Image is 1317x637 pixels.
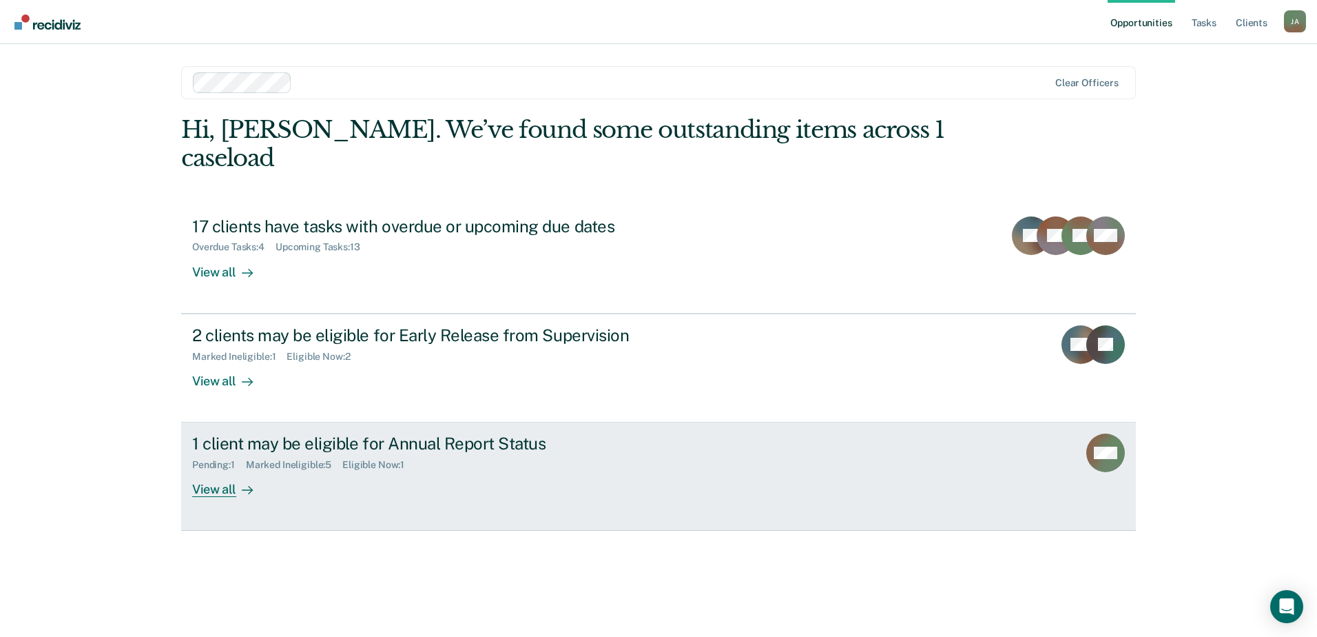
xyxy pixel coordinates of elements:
div: Open Intercom Messenger [1270,590,1303,623]
div: Pending : 1 [192,459,246,471]
div: Marked Ineligible : 1 [192,351,287,363]
div: Marked Ineligible : 5 [246,459,342,471]
div: View all [192,253,269,280]
img: Recidiviz [14,14,81,30]
div: Overdue Tasks : 4 [192,241,276,253]
div: 2 clients may be eligible for Early Release from Supervision [192,325,676,345]
div: Hi, [PERSON_NAME]. We’ve found some outstanding items across 1 caseload [181,116,945,172]
div: J A [1284,10,1306,32]
a: 1 client may be eligible for Annual Report StatusPending:1Marked Ineligible:5Eligible Now:1View all [181,423,1136,531]
div: 1 client may be eligible for Annual Report Status [192,434,676,454]
div: Eligible Now : 1 [342,459,415,471]
div: Clear officers [1055,77,1119,89]
div: Eligible Now : 2 [287,351,361,363]
div: View all [192,471,269,498]
div: Upcoming Tasks : 13 [276,241,371,253]
div: View all [192,362,269,389]
a: 17 clients have tasks with overdue or upcoming due datesOverdue Tasks:4Upcoming Tasks:13View all [181,205,1136,314]
div: 17 clients have tasks with overdue or upcoming due dates [192,216,676,236]
a: 2 clients may be eligible for Early Release from SupervisionMarked Ineligible:1Eligible Now:2View... [181,314,1136,423]
button: Profile dropdown button [1284,10,1306,32]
